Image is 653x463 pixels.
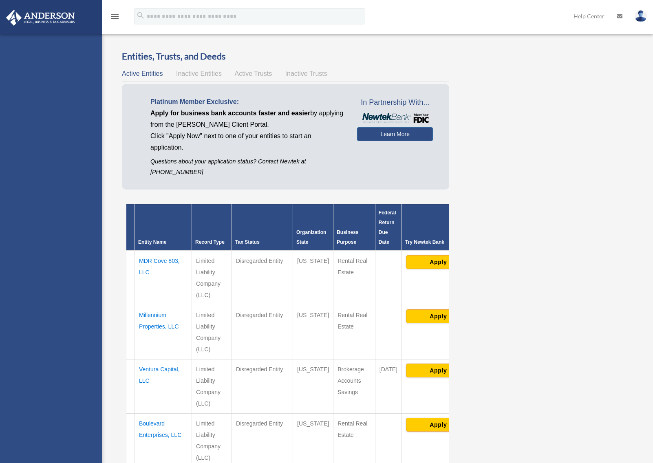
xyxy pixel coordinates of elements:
td: Limited Liability Company (LLC) [192,305,232,359]
td: [US_STATE] [293,359,333,413]
span: Inactive Entities [176,70,222,77]
td: Disregarded Entity [232,359,293,413]
button: Apply Now [406,418,485,432]
span: Active Entities [122,70,163,77]
td: Ventura Capital, LLC [135,359,192,413]
p: Click "Apply Now" next to one of your entities to start an application. [150,130,345,153]
img: Anderson Advisors Platinum Portal [4,10,77,26]
td: Millennium Properties, LLC [135,305,192,359]
p: by applying from the [PERSON_NAME] Client Portal. [150,108,345,130]
button: Apply Now [406,309,485,323]
th: Tax Status [232,204,293,251]
span: Apply for business bank accounts faster and easier [150,110,310,117]
th: Record Type [192,204,232,251]
i: menu [110,11,120,21]
td: Rental Real Estate [333,305,375,359]
span: In Partnership With... [357,96,433,109]
td: Limited Liability Company (LLC) [192,359,232,413]
td: Brokerage Accounts Savings [333,359,375,413]
td: Disregarded Entity [232,251,293,305]
span: Inactive Trusts [285,70,327,77]
td: [US_STATE] [293,305,333,359]
th: Organization State [293,204,333,251]
td: Limited Liability Company (LLC) [192,251,232,305]
td: MDR Cove 803, LLC [135,251,192,305]
td: [US_STATE] [293,251,333,305]
p: Questions about your application status? Contact Newtek at [PHONE_NUMBER] [150,157,345,177]
th: Entity Name [135,204,192,251]
a: Learn More [357,127,433,141]
p: Platinum Member Exclusive: [150,96,345,108]
div: Try Newtek Bank [405,237,486,247]
img: NewtekBankLogoSM.png [361,113,429,123]
button: Apply Now [406,364,485,377]
th: Federal Return Due Date [375,204,402,251]
img: User Pic [635,10,647,22]
th: Business Purpose [333,204,375,251]
i: search [136,11,145,20]
a: menu [110,14,120,21]
td: Disregarded Entity [232,305,293,359]
h3: Entities, Trusts, and Deeds [122,50,449,63]
td: [DATE] [375,359,402,413]
span: Active Trusts [235,70,272,77]
td: Rental Real Estate [333,251,375,305]
button: Apply Now [406,255,485,269]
